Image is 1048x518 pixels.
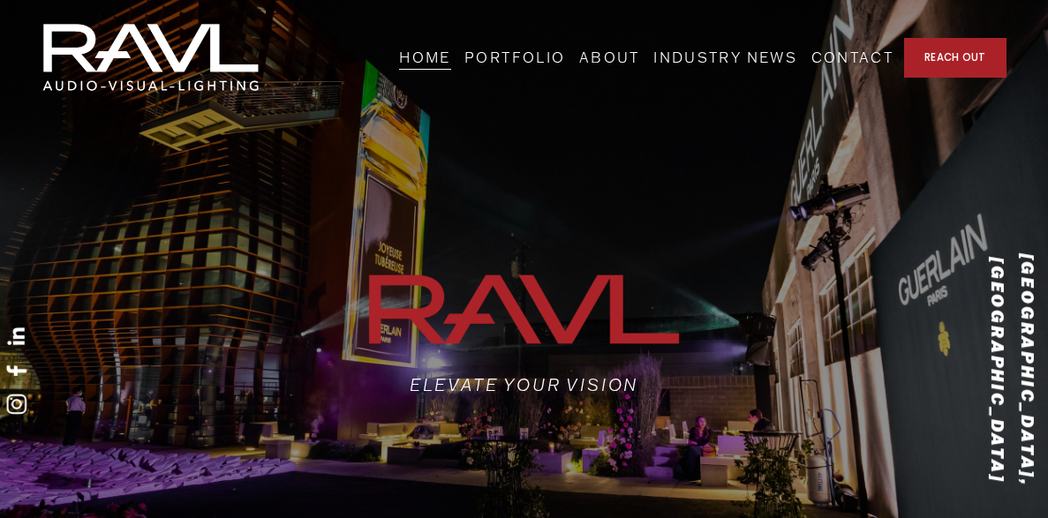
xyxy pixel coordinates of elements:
[6,360,27,381] a: Facebook
[904,38,1006,78] a: REACH OUT
[410,374,638,395] em: ELEVATE YOUR VISION
[6,327,27,348] a: LinkedIn
[811,43,894,71] a: CONTACT
[987,253,1038,493] em: [GEOGRAPHIC_DATA], [GEOGRAPHIC_DATA]
[464,43,565,71] a: PORTFOLIO
[579,43,640,71] a: ABOUT
[653,43,797,71] a: INDUSTRY NEWS
[399,43,451,71] a: HOME
[6,394,27,415] a: Instagram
